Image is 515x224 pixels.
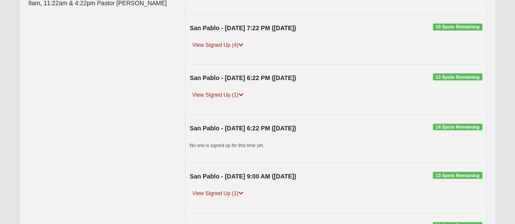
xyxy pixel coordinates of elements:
strong: San Pablo - [DATE] 6:22 PM ([DATE]) [190,74,296,81]
strong: San Pablo - [DATE] 7:22 PM ([DATE]) [190,24,296,31]
a: View Signed Up (4) [190,41,246,50]
span: 10 Spots Remaining [433,24,483,31]
strong: San Pablo - [DATE] 6:22 PM ([DATE]) [190,125,296,132]
strong: San Pablo - [DATE] 9:00 AM ([DATE]) [190,173,296,180]
small: No one is signed up for this time yet. [190,143,264,148]
a: View Signed Up (1) [190,189,246,198]
a: View Signed Up (1) [190,91,246,100]
span: 13 Spots Remaining [433,73,483,80]
span: 13 Spots Remaining [433,172,483,179]
span: 14 Spots Remaining [433,124,483,131]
